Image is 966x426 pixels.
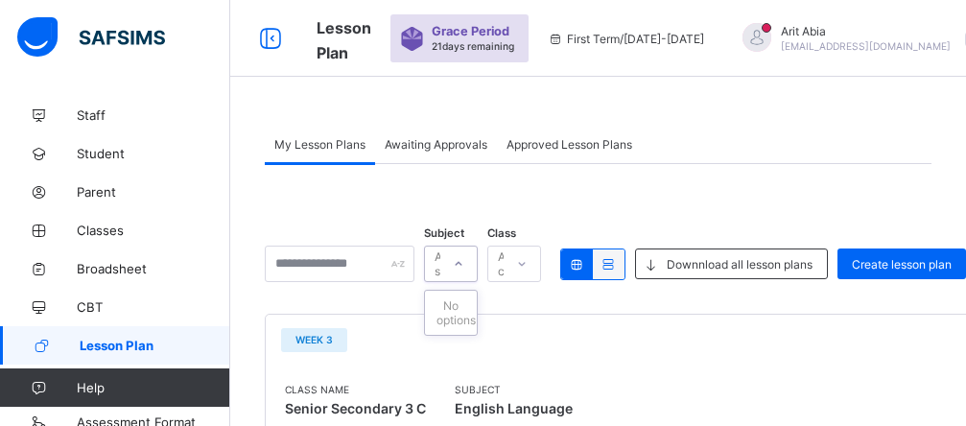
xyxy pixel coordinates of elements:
span: Help [77,380,229,395]
span: Arit Abia [781,24,951,38]
div: All classes [498,246,538,282]
span: Approved Lesson Plans [507,137,632,152]
span: Class Name [285,384,426,395]
div: All subjects [435,246,480,282]
img: safsims [17,17,165,58]
span: Create lesson plan [852,257,952,272]
span: Subject [424,226,464,240]
span: Staff [77,107,230,123]
img: sticker-purple.71386a28dfed39d6af7621340158ba97.svg [400,27,424,51]
span: [EMAIL_ADDRESS][DOMAIN_NAME] [781,40,951,52]
span: Grace Period [432,24,509,38]
span: Lesson Plan [317,18,371,62]
span: English Language [455,395,573,422]
span: Classes [77,223,230,238]
span: 21 days remaining [432,40,514,52]
span: Lesson Plan [80,338,230,353]
span: Broadsheet [77,261,230,276]
div: No options [425,291,477,335]
span: Awaiting Approvals [385,137,487,152]
span: CBT [77,299,230,315]
span: session/term information [548,32,704,46]
span: Student [77,146,230,161]
span: Senior Secondary 3 C [285,400,426,416]
span: Subject [455,384,573,395]
span: Class [487,226,516,240]
span: Week 3 [295,334,333,345]
span: Downnload all lesson plans [667,257,813,272]
span: Parent [77,184,230,200]
span: My Lesson Plans [274,137,365,152]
